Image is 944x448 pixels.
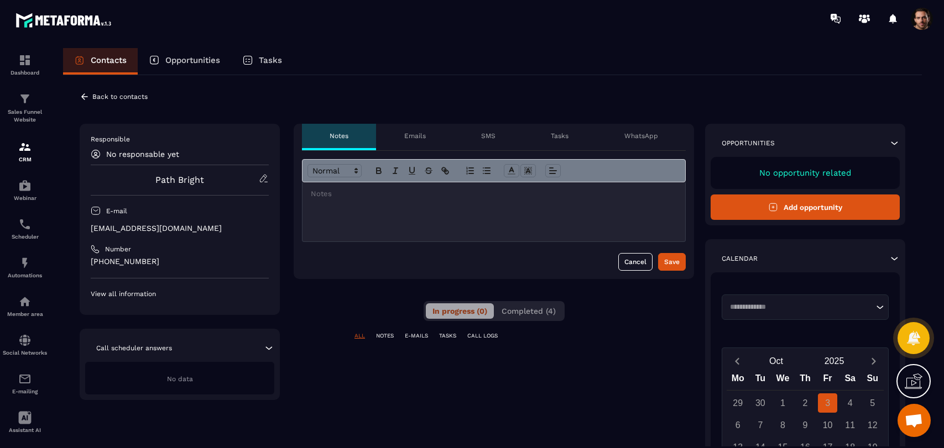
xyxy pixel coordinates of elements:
[818,393,837,413] div: 3
[18,218,32,231] img: scheduler
[3,70,47,76] p: Dashboard
[839,371,862,390] div: Sa
[3,132,47,171] a: formationformationCRM
[796,415,815,435] div: 9
[105,245,131,254] p: Number
[18,295,32,308] img: automations
[96,344,172,352] p: Call scheduler answers
[722,139,775,147] p: Opportunities
[863,354,884,368] button: Next month
[816,371,839,390] div: Fr
[749,371,772,390] div: Tu
[404,131,426,140] p: Emails
[727,354,747,368] button: Previous month
[91,289,269,298] p: View all information
[439,332,456,340] p: TASKS
[841,415,860,435] div: 11
[771,371,794,390] div: We
[805,351,863,371] button: Open years overlay
[18,334,32,347] img: social-network
[376,332,394,340] p: NOTES
[861,371,884,390] div: Su
[747,351,805,371] button: Open months overlay
[18,372,32,386] img: email
[165,55,220,65] p: Opportunities
[3,403,47,441] a: Assistant AI
[432,307,487,315] span: In progress (0)
[231,48,293,75] a: Tasks
[18,54,32,67] img: formation
[863,393,882,413] div: 5
[3,248,47,287] a: automationsautomationsAutomations
[818,415,837,435] div: 10
[167,375,193,383] span: No data
[750,393,770,413] div: 30
[3,84,47,132] a: formationformationSales Funnel Website
[728,393,748,413] div: 29
[727,371,749,390] div: Mo
[726,302,873,313] input: Search for option
[773,415,792,435] div: 8
[354,332,365,340] p: ALL
[63,48,138,75] a: Contacts
[3,234,47,240] p: Scheduler
[92,93,148,101] p: Back to contacts
[3,388,47,394] p: E-mailing
[467,332,498,340] p: CALL LOGS
[18,179,32,192] img: automations
[773,393,792,413] div: 1
[426,303,494,319] button: In progress (0)
[3,427,47,433] p: Assistant AI
[91,135,269,144] p: Responsible
[658,253,686,271] button: Save
[3,108,47,124] p: Sales Funnel Website
[106,207,127,215] p: E-mail
[91,256,269,267] p: [PHONE_NUMBER]
[794,371,817,390] div: Th
[722,254,758,263] p: Calendar
[796,393,815,413] div: 2
[728,415,748,435] div: 6
[259,55,282,65] p: Tasks
[3,156,47,162] p: CRM
[722,168,889,178] p: No opportunity related
[405,332,428,340] p: E-MAILS
[91,55,127,65] p: Contacts
[91,223,269,234] p: [EMAIL_ADDRESS][DOMAIN_NAME]
[3,325,47,364] a: social-networksocial-networkSocial Networks
[330,131,348,140] p: Notes
[3,364,47,403] a: emailemailE-mailing
[502,307,556,315] span: Completed (4)
[841,393,860,413] div: 4
[3,350,47,356] p: Social Networks
[750,415,770,435] div: 7
[18,92,32,106] img: formation
[618,253,653,271] button: Cancel
[18,256,32,270] img: automations
[481,131,496,140] p: SMS
[106,150,179,159] p: No responsable yet
[3,195,47,201] p: Webinar
[898,404,931,437] div: Mở cuộc trò chuyện
[3,209,47,248] a: schedulerschedulerScheduler
[722,294,889,320] div: Search for option
[863,415,882,435] div: 12
[3,171,47,209] a: automationsautomationsWebinar
[551,131,569,140] p: Tasks
[664,256,680,267] div: Save
[711,194,900,220] button: Add opportunity
[18,140,32,154] img: formation
[15,10,115,30] img: logo
[155,175,204,185] a: Path Bright
[495,303,562,319] button: Completed (4)
[138,48,231,75] a: Opportunities
[3,287,47,325] a: automationsautomationsMember area
[624,131,658,140] p: WhatsApp
[3,311,47,317] p: Member area
[3,45,47,84] a: formationformationDashboard
[3,272,47,278] p: Automations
